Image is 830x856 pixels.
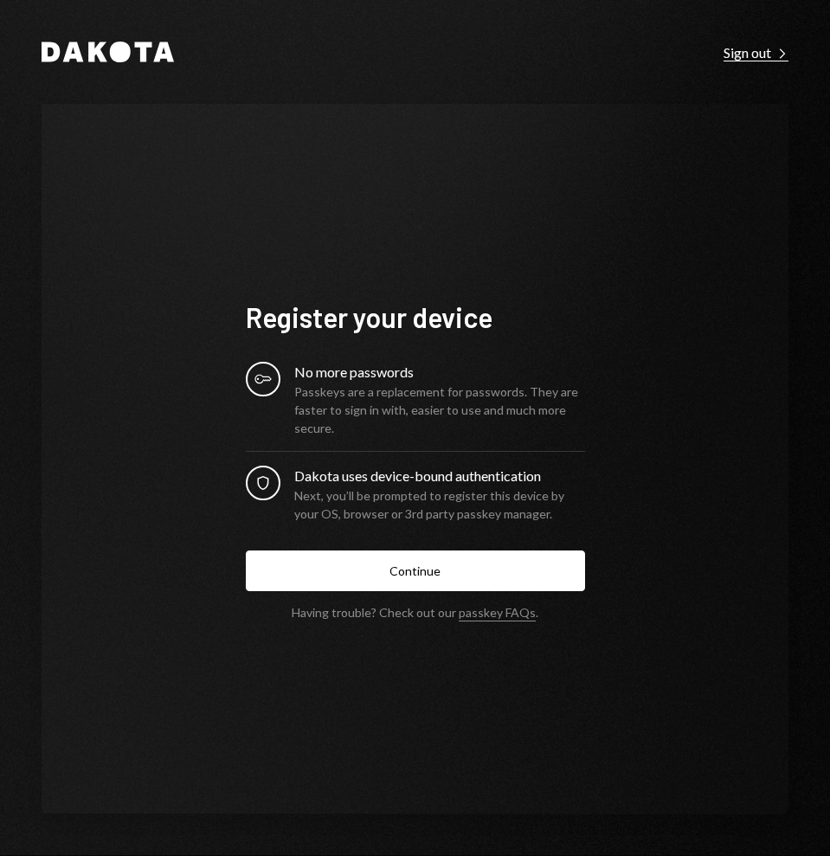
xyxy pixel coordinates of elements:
[246,550,585,591] button: Continue
[724,42,788,61] a: Sign out
[292,605,538,620] div: Having trouble? Check out our .
[294,486,585,523] div: Next, you’ll be prompted to register this device by your OS, browser or 3rd party passkey manager.
[459,605,536,621] a: passkey FAQs
[246,299,585,334] h1: Register your device
[294,362,585,383] div: No more passwords
[294,383,585,437] div: Passkeys are a replacement for passwords. They are faster to sign in with, easier to use and much...
[294,466,585,486] div: Dakota uses device-bound authentication
[724,44,788,61] div: Sign out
